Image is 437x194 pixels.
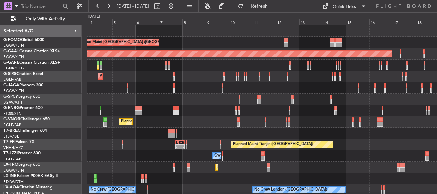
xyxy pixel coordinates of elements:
a: G-SIRSCitation Excel [3,72,43,76]
span: LX-TRO [3,163,18,167]
span: T7-FFI [3,140,15,144]
div: 6 [136,19,159,25]
div: LIEO [176,140,180,144]
div: 13 [299,19,323,25]
span: G-VNOR [3,117,20,121]
div: Planned Maint [GEOGRAPHIC_DATA] ([GEOGRAPHIC_DATA]) [100,71,208,82]
a: EGLF/FAB [3,77,21,82]
span: [DATE] - [DATE] [117,3,149,9]
div: 7 [159,19,182,25]
a: G-GARECessna Citation XLS+ [3,61,60,65]
div: 14 [323,19,346,25]
a: LGAV/ATH [3,100,22,105]
a: EGLF/FAB [3,157,21,162]
a: EGLF/FAB [3,122,21,128]
div: 15 [346,19,369,25]
div: Planned Maint Tianjin ([GEOGRAPHIC_DATA]) [233,139,313,150]
span: G-JAGA [3,83,19,87]
span: G-GAAL [3,49,19,53]
div: 8 [182,19,206,25]
a: LX-TROLegacy 650 [3,163,40,167]
a: T7-LZZIPraetor 600 [3,151,41,155]
span: LX-AOA [3,185,19,190]
span: LX-INB [3,174,17,178]
button: Refresh [235,1,276,12]
span: T7-BRE [3,129,18,133]
a: EGGW/LTN [3,43,24,48]
div: [DATE] [88,14,100,20]
span: Refresh [245,4,274,9]
a: G-FOMOGlobal 6000 [3,38,44,42]
a: G-ENRGPraetor 600 [3,106,43,110]
button: Quick Links [319,1,370,12]
a: EDLW/DTM [3,179,24,184]
div: 4 [89,19,112,25]
span: G-GARE [3,61,19,65]
button: Only With Activity [8,13,75,24]
div: Planned Maint [GEOGRAPHIC_DATA] ([GEOGRAPHIC_DATA]) [77,37,186,47]
div: Planned Maint Dusseldorf [217,162,262,172]
div: - [176,145,180,149]
div: Planned Maint [GEOGRAPHIC_DATA] ([GEOGRAPHIC_DATA]) [121,117,229,127]
a: EGSS/STN [3,111,22,116]
a: LTBA/ISL [3,134,19,139]
a: VHHH/HKG [3,145,24,150]
span: G-FOMO [3,38,21,42]
a: G-JAGAPhenom 300 [3,83,43,87]
div: 9 [206,19,229,25]
input: Trip Number [21,1,60,11]
div: 16 [369,19,393,25]
span: G-SIRS [3,72,16,76]
a: EGGW/LTN [3,168,24,173]
a: LX-AOACitation Mustang [3,185,53,190]
div: Quick Links [333,3,356,10]
div: - [180,145,184,149]
a: G-SPCYLegacy 650 [3,95,40,99]
div: 17 [393,19,416,25]
a: LX-INBFalcon 900EX EASy II [3,174,58,178]
a: T7-FFIFalcon 7X [3,140,34,144]
a: T7-BREChallenger 604 [3,129,47,133]
div: Owner [214,151,226,161]
div: 12 [276,19,299,25]
a: EGGW/LTN [3,88,24,94]
span: G-ENRG [3,106,20,110]
span: T7-LZZI [3,151,18,155]
a: G-GAALCessna Citation XLS+ [3,49,60,53]
div: 5 [112,19,136,25]
a: EGGW/LTN [3,54,24,60]
a: EGNR/CEG [3,66,24,71]
a: G-VNORChallenger 650 [3,117,50,121]
div: ZBAA [180,140,184,144]
span: Only With Activity [18,17,72,21]
span: G-SPCY [3,95,18,99]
